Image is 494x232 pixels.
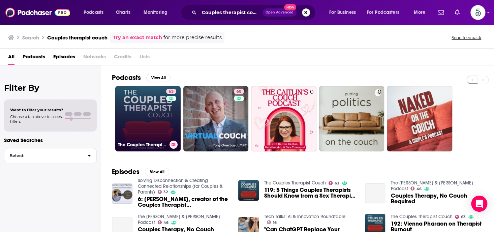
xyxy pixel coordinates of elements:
[112,74,141,82] h2: Podcasts
[47,34,107,41] h3: Couples therapist couch
[471,196,487,212] div: Open Intercom Messenger
[139,7,176,18] button: open menu
[158,220,169,224] a: 46
[158,190,168,194] a: 32
[4,137,97,143] p: Saved Searches
[363,7,409,18] button: open menu
[112,183,132,204] img: 6: Shane Birkel, creator of the Couples Therapist Couch podcast, talks self-esteem, relational he...
[414,8,425,17] span: More
[118,142,167,148] h3: The Couples Therapist Couch
[237,88,241,95] span: 60
[138,178,223,195] a: Solving Disconnection & Creating Connected Relationships (for Couples & Parents)
[234,89,244,94] a: 60
[319,86,384,151] a: 0
[325,7,364,18] button: open menu
[145,168,169,176] button: View All
[138,196,230,208] span: 6: [PERSON_NAME], creator of the Couples Therapist [PERSON_NAME] podcast, talks self-esteem, rela...
[114,51,131,65] span: Credits
[329,181,339,185] a: 63
[273,221,277,224] span: 16
[4,153,82,158] span: Select
[112,168,169,176] a: EpisodesView All
[169,88,174,95] span: 63
[284,4,296,10] span: New
[53,51,75,65] a: Episodes
[163,221,168,224] span: 46
[452,7,462,18] a: Show notifications dropdown
[4,83,97,93] h2: Filter By
[378,89,381,149] div: 0
[166,89,176,94] a: 63
[264,187,357,199] span: 119: 5 Things Couples Therapists Should Know from a Sex Therapist with [PERSON_NAME]
[112,74,171,82] a: PodcastsView All
[146,74,171,82] button: View All
[84,8,103,17] span: Podcasts
[163,34,222,41] span: for more precise results
[112,7,134,18] a: Charts
[470,5,485,20] img: User Profile
[183,86,249,151] a: 60
[140,51,150,65] span: Lists
[391,180,473,192] a: The Julie & Jim Traber Podcast
[264,187,357,199] a: 119: 5 Things Couples Therapists Should Know from a Sex Therapist with Martha Kauppi
[455,215,466,219] a: 63
[335,182,339,185] span: 63
[365,183,385,204] a: Couples Therapy, No Couch Required
[23,51,45,65] a: Podcasts
[470,5,485,20] span: Logged in as Spiral5-G2
[199,7,263,18] input: Search podcasts, credits, & more...
[267,220,277,224] a: 16
[409,7,434,18] button: open menu
[391,193,483,204] a: Couples Therapy, No Couch Required
[115,86,181,151] a: 63The Couples Therapist Couch
[79,7,112,18] button: open menu
[144,8,167,17] span: Monitoring
[8,51,14,65] a: All
[435,7,446,18] a: Show notifications dropdown
[138,214,220,225] a: The Julie & Jim Traber Podcast
[4,148,97,163] button: Select
[264,214,345,220] a: Tech Talks: AI & Innovation Roundtable
[10,108,63,112] span: Want to filter your results?
[83,51,106,65] span: Networks
[22,34,39,41] h3: Search
[187,5,322,20] div: Search podcasts, credits, & more...
[266,11,294,14] span: Open Advanced
[116,8,130,17] span: Charts
[329,8,356,17] span: For Business
[416,187,422,191] span: 46
[461,215,466,219] span: 63
[251,86,316,151] a: 0
[163,191,168,194] span: 32
[391,214,452,220] a: The Couples Therapist Couch
[310,89,314,149] div: 0
[410,186,422,191] a: 46
[264,180,326,186] a: The Couples Therapist Couch
[470,5,485,20] button: Show profile menu
[112,168,140,176] h2: Episodes
[10,114,63,124] span: Choose a tab above to access filters.
[367,8,399,17] span: For Podcasters
[450,35,483,40] button: Send feedback
[263,8,297,17] button: Open AdvancedNew
[238,180,259,201] img: 119: 5 Things Couples Therapists Should Know from a Sex Therapist with Martha Kauppi
[5,6,70,19] img: Podchaser - Follow, Share and Rate Podcasts
[138,196,230,208] a: 6: Shane Birkel, creator of the Couples Therapist Couch podcast, talks self-esteem, relational he...
[113,34,162,41] a: Try an exact match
